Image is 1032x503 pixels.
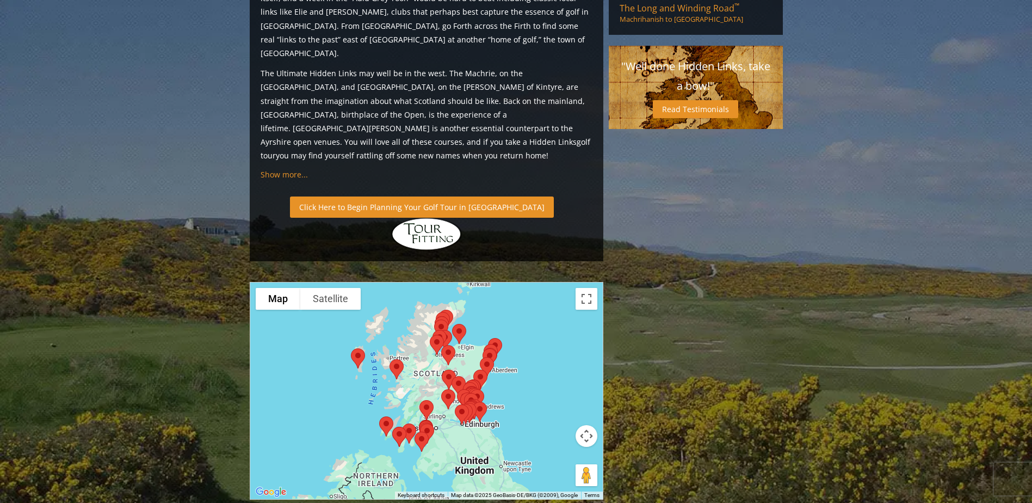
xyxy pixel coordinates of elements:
[261,66,592,162] p: The Ultimate Hidden Links may well be in the west. The Machrie, on the [GEOGRAPHIC_DATA], and [GE...
[253,485,289,499] a: Open this area in Google Maps (opens a new window)
[576,288,597,310] button: Toggle fullscreen view
[451,492,578,498] span: Map data ©2025 GeoBasis-DE/BKG (©2009), Google
[398,492,444,499] button: Keyboard shortcuts
[261,137,590,161] a: golf tour
[653,100,738,118] a: Read Testimonials
[620,57,772,96] p: "Well done Hidden Links, take a bow!"
[620,2,739,14] span: The Long and Winding Road
[576,464,597,486] button: Drag Pegman onto the map to open Street View
[290,197,554,218] a: Click Here to Begin Planning Your Golf Tour in [GEOGRAPHIC_DATA]
[256,288,300,310] button: Show street map
[300,288,361,310] button: Show satellite imagery
[391,218,462,250] img: Hidden Links
[584,492,600,498] a: Terms (opens in new tab)
[620,2,772,24] a: The Long and Winding Road™Machrihanish to [GEOGRAPHIC_DATA]
[576,425,597,447] button: Map camera controls
[261,169,308,180] a: Show more...
[734,1,739,10] sup: ™
[253,485,289,499] img: Google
